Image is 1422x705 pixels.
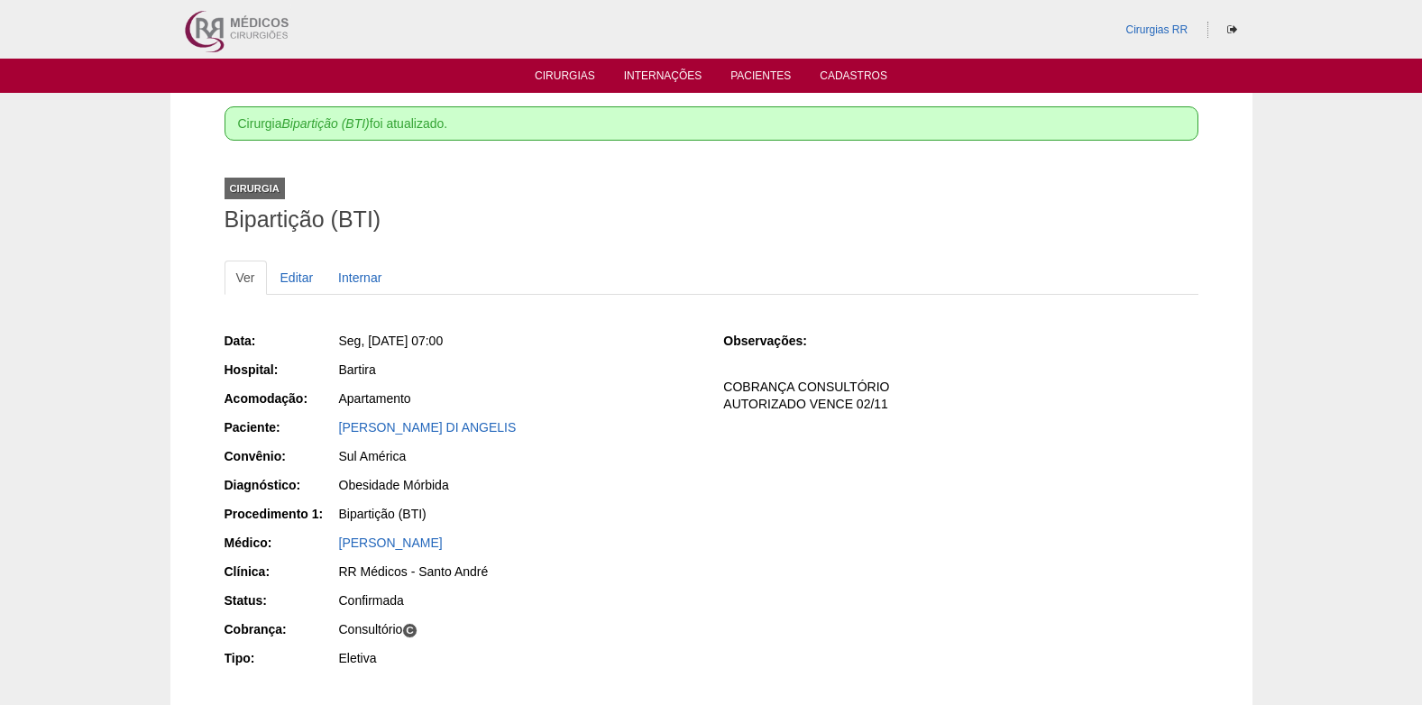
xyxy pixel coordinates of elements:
div: Paciente: [225,418,337,436]
div: Cirurgia foi atualizado. [225,106,1198,141]
div: RR Médicos - Santo André [339,563,699,581]
a: Internações [624,69,702,87]
span: Seg, [DATE] 07:00 [339,334,444,348]
p: COBRANÇA CONSULTÓRIO AUTORIZADO VENCE 02/11 [723,379,1197,413]
div: Obesidade Mórbida [339,476,699,494]
div: Data: [225,332,337,350]
div: Observações: [723,332,836,350]
div: Sul América [339,447,699,465]
a: [PERSON_NAME] DI ANGELIS [339,420,517,435]
a: Editar [269,261,326,295]
div: Cobrança: [225,620,337,638]
div: Tipo: [225,649,337,667]
div: Apartamento [339,389,699,407]
div: Bartira [339,361,699,379]
div: Bipartição (BTI) [339,505,699,523]
a: Internar [326,261,393,295]
div: Hospital: [225,361,337,379]
div: Confirmada [339,591,699,609]
em: Bipartição (BTI) [282,116,370,131]
a: Cirurgias [535,69,595,87]
a: Cirurgias RR [1125,23,1188,36]
div: Convênio: [225,447,337,465]
a: Ver [225,261,267,295]
div: Clínica: [225,563,337,581]
div: Procedimento 1: [225,505,337,523]
div: Cirurgia [225,178,285,199]
a: Cadastros [820,69,887,87]
div: Status: [225,591,337,609]
div: Diagnóstico: [225,476,337,494]
span: C [402,623,417,638]
h1: Bipartição (BTI) [225,208,1198,231]
div: Eletiva [339,649,699,667]
div: Acomodação: [225,389,337,407]
i: Sair [1227,24,1237,35]
div: Médico: [225,534,337,552]
a: Pacientes [730,69,791,87]
a: [PERSON_NAME] [339,536,443,550]
div: Consultório [339,620,699,638]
